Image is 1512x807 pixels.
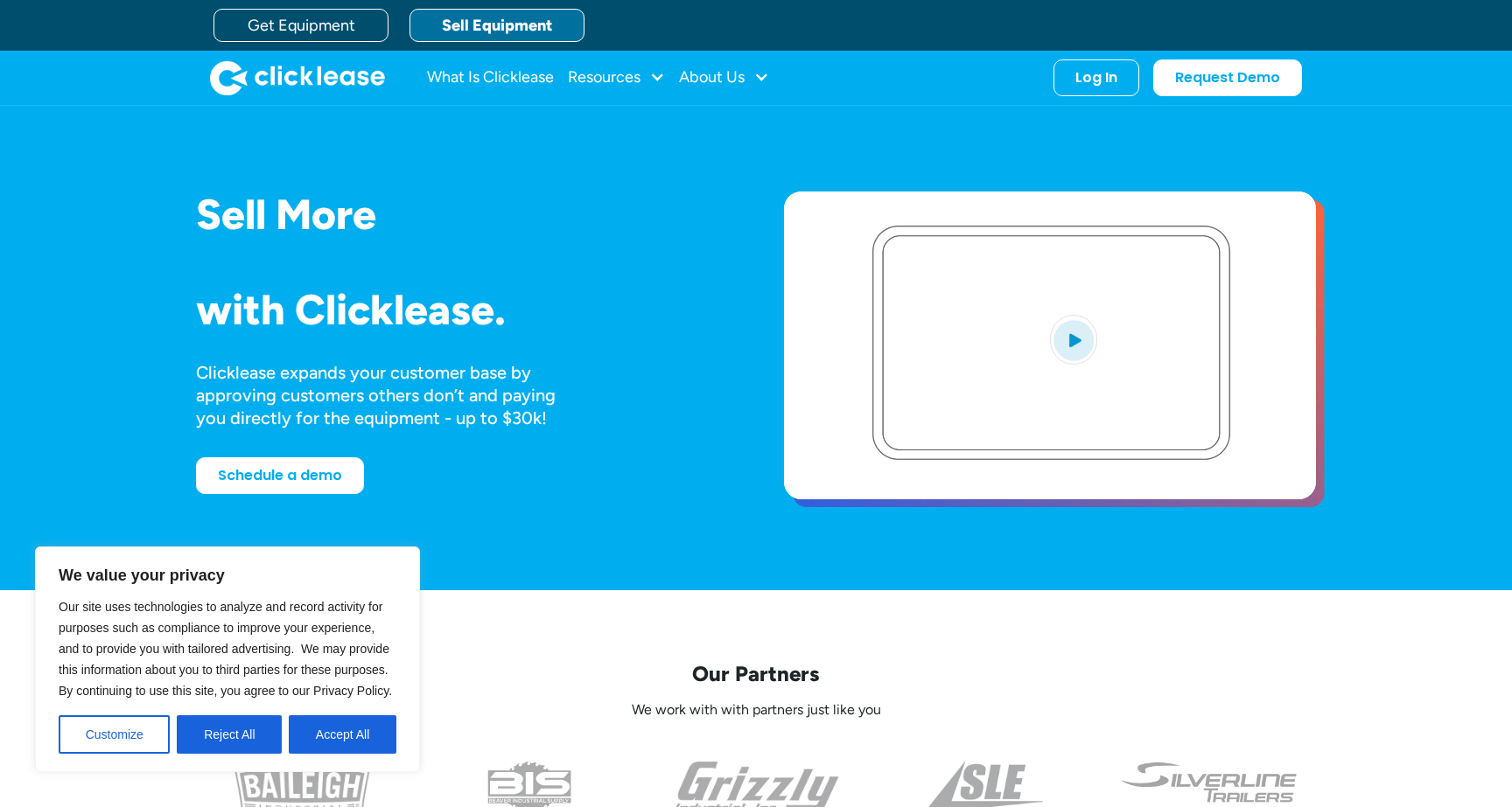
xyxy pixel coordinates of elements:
a: open lightbox [784,191,1316,499]
a: What Is Clicklease [427,60,554,95]
div: About Us [679,60,769,95]
p: We work with with partners just like you [196,701,1316,720]
div: Resources [568,60,665,95]
div: Log In [1075,69,1117,87]
h1: Sell More [196,191,728,238]
img: Clicklease logo [210,60,385,95]
div: We value your privacy [35,546,420,772]
a: Request Demo [1153,59,1302,96]
a: Sell Equipment [409,9,584,42]
a: home [210,60,385,95]
img: Blue play button logo on a light blue circular background [1050,315,1097,364]
p: We value your privacy [59,565,396,586]
p: Our Partners [196,660,1316,687]
span: Our site uses technologies to analyze and record activity for purposes such as compliance to impr... [59,600,392,698]
h1: with Clicklease. [196,287,728,333]
button: Customize [59,715,170,754]
div: Clicklease expands your customer base by approving customers others don’t and paying you directly... [196,361,588,429]
button: Accept All [289,715,396,754]
button: Reject All [177,715,282,754]
a: Schedule a demo [196,457,364,494]
a: Get Equipment [213,9,388,42]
